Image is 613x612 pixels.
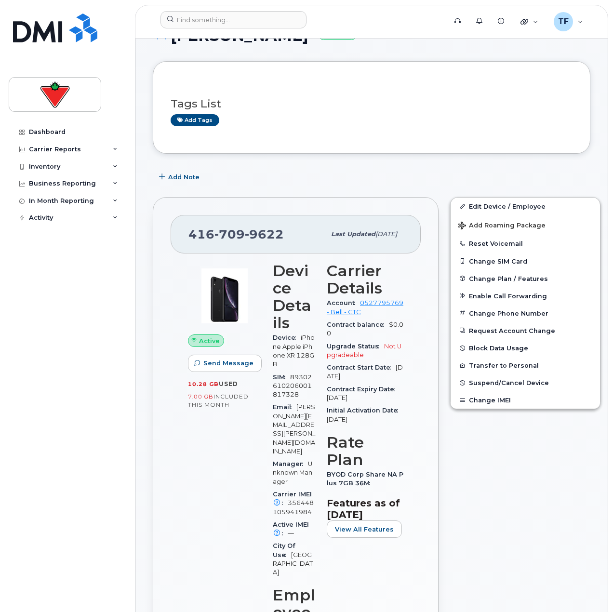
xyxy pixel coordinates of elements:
[451,391,600,409] button: Change IMEI
[273,521,309,537] span: Active IMEI
[451,305,600,322] button: Change Phone Number
[451,322,600,339] button: Request Account Change
[451,287,600,305] button: Enable Call Forwarding
[331,230,375,238] span: Last updated
[327,497,403,520] h3: Features as of [DATE]
[273,499,314,515] span: 356448105941984
[451,339,600,357] button: Block Data Usage
[273,403,315,454] span: [PERSON_NAME][EMAIL_ADDRESS][PERSON_NAME][DOMAIN_NAME]
[153,168,208,186] button: Add Note
[327,394,347,401] span: [DATE]
[327,434,403,468] h3: Rate Plan
[451,270,600,287] button: Change Plan / Features
[188,381,219,387] span: 10.28 GB
[168,173,200,182] span: Add Note
[469,292,547,299] span: Enable Call Forwarding
[451,235,600,252] button: Reset Voicemail
[245,227,284,241] span: 9622
[188,393,213,400] span: 7.00 GB
[327,343,384,350] span: Upgrade Status
[196,267,253,325] img: image20231002-3703462-1qb80zy.jpeg
[451,357,600,374] button: Transfer to Personal
[288,530,294,537] span: —
[327,386,400,393] span: Contract Expiry Date
[335,525,394,534] span: View All Features
[327,299,360,306] span: Account
[273,551,313,576] span: [GEOGRAPHIC_DATA]
[327,364,396,371] span: Contract Start Date
[327,407,403,414] span: Initial Activation Date
[458,222,546,231] span: Add Roaming Package
[327,299,403,315] a: 0527795769 - Bell - CTC
[171,114,219,126] a: Add tags
[451,374,600,391] button: Suspend/Cancel Device
[188,227,284,241] span: 416
[273,373,290,381] span: SIM
[171,98,573,110] h3: Tags List
[273,403,296,411] span: Email
[558,16,569,27] span: TF
[327,262,403,297] h3: Carrier Details
[273,491,312,506] span: Carrier IMEI
[327,520,402,538] button: View All Features
[469,379,549,386] span: Suspend/Cancel Device
[273,262,315,332] h3: Device Details
[219,380,238,387] span: used
[469,275,548,282] span: Change Plan / Features
[451,198,600,215] a: Edit Device / Employee
[188,393,249,409] span: included this month
[273,460,312,485] span: Unknown Manager
[188,355,262,372] button: Send Message
[214,227,245,241] span: 709
[514,12,545,31] div: Quicklinks
[203,359,253,368] span: Send Message
[273,542,295,558] span: City Of Use
[451,253,600,270] button: Change SIM Card
[199,336,220,346] span: Active
[160,11,306,28] input: Find something...
[375,230,397,238] span: [DATE]
[451,215,600,235] button: Add Roaming Package
[327,343,401,359] span: Not Upgradeable
[327,321,389,328] span: Contract balance
[273,373,312,399] span: 89302610206001817328
[273,460,308,467] span: Manager
[273,334,301,341] span: Device
[327,471,403,487] span: BYOD Corp Share NA Plus 7GB 36M
[547,12,590,31] div: Tyler Federowich
[327,416,347,423] span: [DATE]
